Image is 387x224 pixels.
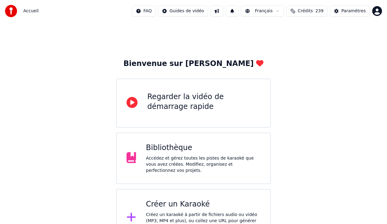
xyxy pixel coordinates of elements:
span: Crédits [298,8,313,14]
button: Crédits239 [286,6,328,17]
nav: breadcrumb [23,8,39,14]
img: youka [5,5,17,17]
button: FAQ [132,6,156,17]
div: Regarder la vidéo de démarrage rapide [147,92,260,112]
button: Guides de vidéo [158,6,208,17]
div: Accédez et gérez toutes les pistes de karaoké que vous avez créées. Modifiez, organisez et perfec... [146,155,260,174]
div: Paramètres [341,8,366,14]
span: 239 [315,8,324,14]
div: Créer un Karaoké [146,199,260,209]
div: Bienvenue sur [PERSON_NAME] [123,59,264,69]
div: Bibliothèque [146,143,260,153]
button: Paramètres [330,6,370,17]
span: Accueil [23,8,39,14]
